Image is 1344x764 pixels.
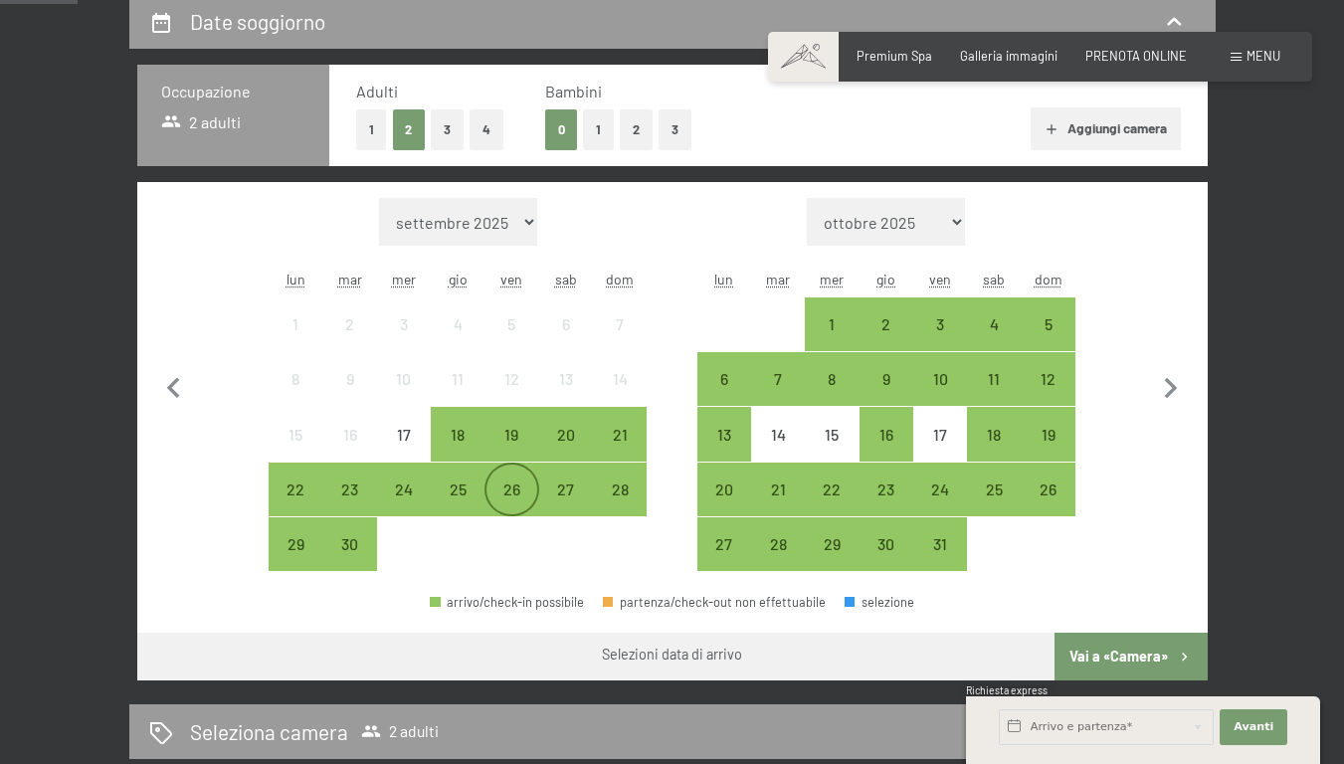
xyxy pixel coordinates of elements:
[860,352,913,406] div: Thu Oct 09 2025
[969,316,1019,366] div: 4
[271,481,320,531] div: 22
[593,407,647,461] div: Sun Sep 21 2025
[1021,407,1074,461] div: Sun Oct 19 2025
[161,111,242,133] span: 2 adulti
[699,371,749,421] div: 6
[862,316,911,366] div: 2
[325,427,375,477] div: 16
[967,352,1021,406] div: Sat Oct 11 2025
[929,271,951,287] abbr: venerdì
[753,536,803,586] div: 28
[595,481,645,531] div: 28
[161,81,306,102] h3: Occupazione
[860,407,913,461] div: arrivo/check-in possibile
[807,536,857,586] div: 29
[845,596,914,609] div: selezione
[969,481,1019,531] div: 25
[751,407,805,461] div: Tue Oct 14 2025
[500,271,522,287] abbr: venerdì
[379,316,429,366] div: 3
[484,352,538,406] div: arrivo/check-in non effettuabile
[323,517,377,571] div: arrivo/check-in possibile
[1023,371,1072,421] div: 12
[967,407,1021,461] div: Sat Oct 18 2025
[862,427,911,477] div: 16
[751,517,805,571] div: arrivo/check-in possibile
[697,352,751,406] div: arrivo/check-in possibile
[805,407,859,461] div: arrivo/check-in non effettuabile
[323,297,377,351] div: Tue Sep 02 2025
[269,407,322,461] div: Mon Sep 15 2025
[593,297,647,351] div: Sun Sep 07 2025
[583,109,614,150] button: 1
[659,109,691,150] button: 3
[805,517,859,571] div: Wed Oct 29 2025
[860,407,913,461] div: Thu Oct 16 2025
[377,407,431,461] div: Wed Sep 17 2025
[433,427,482,477] div: 18
[323,297,377,351] div: arrivo/check-in non effettuabile
[269,517,322,571] div: arrivo/check-in possibile
[805,297,859,351] div: arrivo/check-in possibile
[379,481,429,531] div: 24
[751,463,805,516] div: arrivo/check-in possibile
[595,427,645,477] div: 21
[539,463,593,516] div: Sat Sep 27 2025
[430,596,584,609] div: arrivo/check-in possibile
[539,352,593,406] div: Sat Sep 13 2025
[915,427,965,477] div: 17
[377,352,431,406] div: arrivo/check-in non effettuabile
[915,481,965,531] div: 24
[323,352,377,406] div: Tue Sep 09 2025
[593,463,647,516] div: Sun Sep 28 2025
[1021,463,1074,516] div: Sun Oct 26 2025
[807,371,857,421] div: 8
[377,463,431,516] div: Wed Sep 24 2025
[323,407,377,461] div: Tue Sep 16 2025
[555,271,577,287] abbr: sabato
[449,271,468,287] abbr: giovedì
[857,48,932,64] span: Premium Spa
[983,271,1005,287] abbr: sabato
[860,297,913,351] div: Thu Oct 02 2025
[377,352,431,406] div: Wed Sep 10 2025
[593,297,647,351] div: arrivo/check-in non effettuabile
[271,316,320,366] div: 1
[1021,352,1074,406] div: arrivo/check-in possibile
[805,352,859,406] div: Wed Oct 08 2025
[714,271,733,287] abbr: lunedì
[431,463,484,516] div: arrivo/check-in possibile
[287,271,305,287] abbr: lunedì
[361,721,439,741] span: 2 adulti
[433,371,482,421] div: 11
[913,297,967,351] div: arrivo/check-in possibile
[269,297,322,351] div: Mon Sep 01 2025
[1085,48,1187,64] a: PRENOTA ONLINE
[807,427,857,477] div: 15
[486,427,536,477] div: 19
[967,352,1021,406] div: arrivo/check-in possibile
[967,297,1021,351] div: Sat Oct 04 2025
[470,109,503,150] button: 4
[751,407,805,461] div: arrivo/check-in non effettuabile
[860,463,913,516] div: Thu Oct 23 2025
[269,352,322,406] div: arrivo/check-in non effettuabile
[1023,427,1072,477] div: 19
[269,517,322,571] div: Mon Sep 29 2025
[860,463,913,516] div: arrivo/check-in possibile
[379,371,429,421] div: 10
[377,463,431,516] div: arrivo/check-in possibile
[913,352,967,406] div: arrivo/check-in possibile
[602,645,742,665] div: Selezioni data di arrivo
[913,352,967,406] div: Fri Oct 10 2025
[807,316,857,366] div: 1
[484,407,538,461] div: arrivo/check-in possibile
[1234,719,1273,735] span: Avanti
[751,463,805,516] div: Tue Oct 21 2025
[697,517,751,571] div: arrivo/check-in possibile
[913,517,967,571] div: Fri Oct 31 2025
[541,371,591,421] div: 13
[697,352,751,406] div: Mon Oct 06 2025
[967,407,1021,461] div: arrivo/check-in possibile
[860,352,913,406] div: arrivo/check-in possibile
